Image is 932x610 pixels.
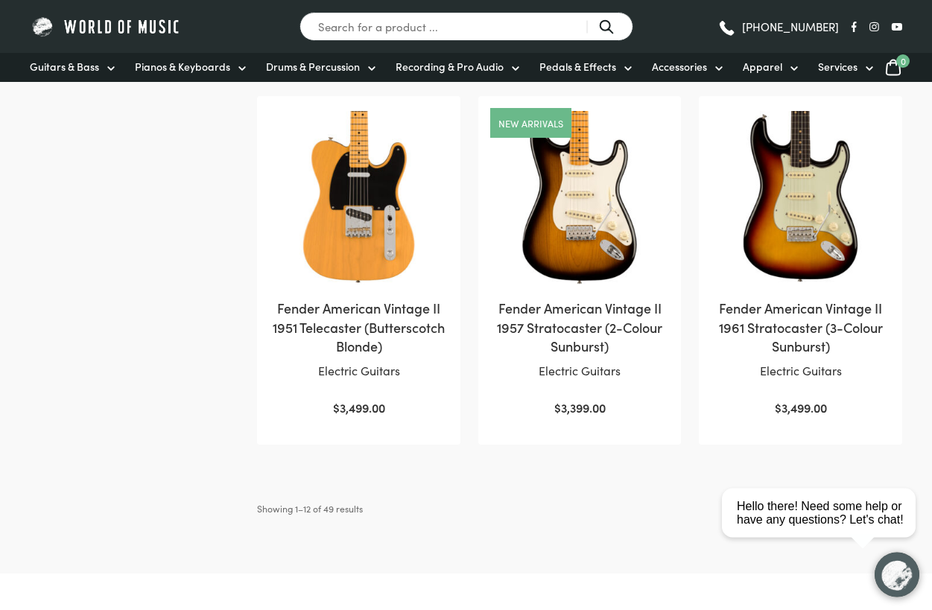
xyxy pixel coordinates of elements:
img: World of Music [30,15,183,38]
a: [PHONE_NUMBER] [717,16,839,38]
p: Electric Guitars [272,361,446,381]
h2: Fender American Vintage II 1961 Stratocaster (3-Colour Sunburst) [714,299,887,355]
a: New arrivals [498,118,563,128]
span: Services [818,59,857,74]
h2: Fender American Vintage II 1951 Telecaster (Butterscotch Blonde) [272,299,446,355]
span: $ [775,399,782,416]
span: [PHONE_NUMBER] [742,21,839,32]
h2: Fender American Vintage II 1957 Stratocaster (2-Colour Sunburst) [493,299,667,355]
span: Guitars & Bass [30,59,99,74]
p: Electric Guitars [714,361,887,381]
p: Showing 1–12 of 49 results [257,498,363,519]
p: Electric Guitars [493,361,667,381]
a: Fender American Vintage II 1961 Stratocaster (3-Colour Sunburst)Electric Guitars$3,499.00 [714,111,887,418]
iframe: Chat with our support team [716,446,932,610]
bdi: 3,399.00 [554,399,606,416]
input: Search for a product ... [299,12,633,41]
img: Fender American Vintage II 1951 Telecaster Butterscotch Blonde Electric Guitar Front [272,111,446,285]
span: $ [333,399,340,416]
span: $ [554,399,561,416]
span: Pianos & Keyboards [135,59,230,74]
span: Pedals & Effects [539,59,616,74]
img: Fender American Vintage II 1957 Stratocaster 2-Colour Sunburst close view [493,111,667,285]
img: Fender American Vintage II 1961 Stratocaster 3-Colour Sunburst close view [714,111,887,285]
bdi: 3,499.00 [775,399,827,416]
span: Apparel [743,59,782,74]
span: Drums & Percussion [266,59,360,74]
span: 0 [896,54,910,68]
span: Accessories [652,59,707,74]
a: Fender American Vintage II 1951 Telecaster (Butterscotch Blonde)Electric Guitars$3,499.00 [272,111,446,418]
bdi: 3,499.00 [333,399,385,416]
span: Recording & Pro Audio [396,59,504,74]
